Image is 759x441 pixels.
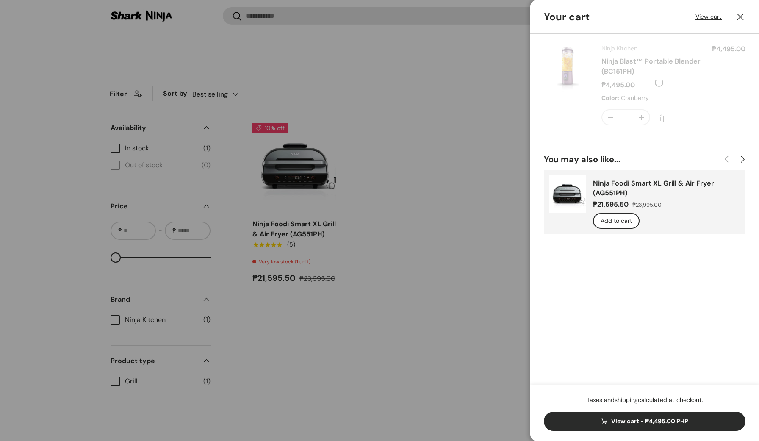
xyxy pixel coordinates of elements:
[593,213,640,229] button: Add to cart
[544,153,719,165] h2: You may also like...
[44,47,142,58] div: Chat with us now
[4,231,161,261] textarea: Type your message and hit 'Enter'
[695,12,722,21] a: View cart
[139,4,159,25] div: Minimize live chat window
[49,107,117,192] span: We're online!
[593,179,714,197] a: Ninja Foodi Smart XL Grill & Air Fryer (AG551PH)
[587,396,703,404] small: Taxes and calculated at checkout.
[544,10,590,23] h2: Your cart
[615,396,638,404] a: shipping
[544,412,745,431] a: View cart - ₱4,495.00 PHP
